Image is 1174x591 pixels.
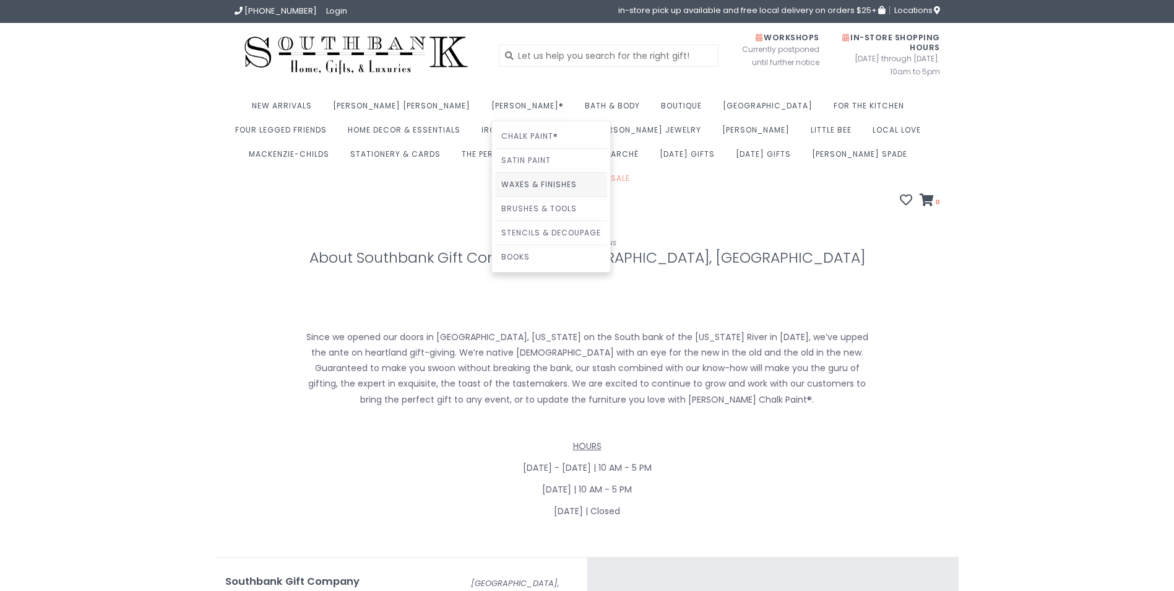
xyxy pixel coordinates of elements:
span: [DATE] through [DATE]: 10am to 5pm [838,52,940,78]
a: Iron Orchid Designs [481,121,581,146]
p: [DATE] - [DATE] | 10 AM - 5 PM [235,460,940,476]
span: [PHONE_NUMBER] [244,5,317,17]
a: [GEOGRAPHIC_DATA] [723,97,819,121]
a: [PHONE_NUMBER] [235,5,317,17]
span: Currently postponed until further notice [727,43,819,69]
a: [PERSON_NAME] Spade [812,146,913,170]
span: 0 [934,197,940,207]
div: / [235,236,940,250]
a: Satin Paint [495,149,607,172]
a: Little Bee [811,121,858,146]
a: Locations [889,6,940,14]
a: Login [326,5,347,17]
a: For the Kitchen [834,97,910,121]
a: Stationery & Cards [350,146,447,170]
a: [DATE] Gifts [736,146,797,170]
span: Workshops [756,32,819,43]
span: in-store pick up available and free local delivery on orders $25+ [618,6,885,14]
a: Sale [602,170,636,194]
a: MacKenzie-Childs [249,146,335,170]
a: [PERSON_NAME]® [491,97,570,121]
a: Stencils & Decoupage [495,221,607,245]
h1: About Southbank Gift Company in [GEOGRAPHIC_DATA], [GEOGRAPHIC_DATA] [235,250,940,266]
a: Chalk Paint® [495,125,607,148]
a: Home Decor & Essentials [348,121,467,146]
p: [DATE] | 10 AM - 5 PM [235,482,940,497]
a: Waxes & Finishes [495,173,607,196]
img: Southbank Gift Company -- Home, Gifts, and Luxuries [235,32,478,79]
span: HOURS [573,440,602,452]
h4: Southbank Gift Company [225,576,442,587]
a: [PERSON_NAME] Jewelry [595,121,707,146]
input: Let us help you search for the right gift! [499,45,719,67]
a: Le Bee Marché [577,146,645,170]
a: Bath & Body [585,97,646,121]
p: Since we opened our doors in [GEOGRAPHIC_DATA], [US_STATE] on the South bank of the [US_STATE] Ri... [305,330,870,408]
a: Books [495,245,607,269]
span: Locations [894,4,940,16]
a: Four Legged Friends [235,121,333,146]
span: In-Store Shopping Hours [842,32,940,53]
a: New Arrivals [252,97,318,121]
a: [DATE] Gifts [660,146,721,170]
a: The perfect gift for: [462,146,562,170]
a: [PERSON_NAME] [722,121,796,146]
a: [PERSON_NAME] [PERSON_NAME] [333,97,477,121]
a: Boutique [661,97,708,121]
a: Local Love [873,121,927,146]
a: 0 [920,195,940,208]
p: [DATE] | Closed [235,504,940,519]
a: Brushes & Tools [495,197,607,221]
